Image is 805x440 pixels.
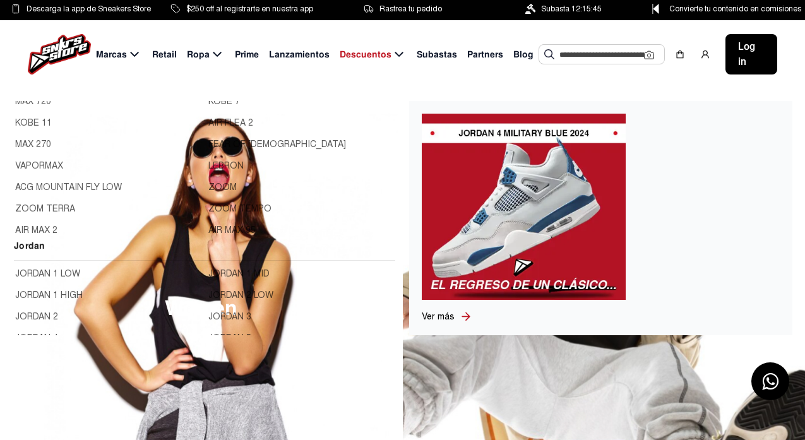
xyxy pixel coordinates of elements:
span: Descuentos [340,48,391,61]
a: KOBE 7 [208,95,394,109]
span: Rastrea tu pedido [379,2,442,16]
span: Ver más [422,311,455,322]
a: AIR MAX 2 [15,223,201,237]
a: JORDAN 2 [15,310,201,324]
a: JORDAN 1 MID [208,267,394,281]
span: Subasta 12:15:45 [541,2,602,16]
img: user [700,49,710,59]
a: AIR MAX 95 [208,223,394,237]
a: ACG MOUNTAIN FLY LOW [15,181,201,194]
a: ZOOM [208,181,394,194]
span: Ropa [187,48,210,61]
span: Prime [235,48,259,61]
span: Retail [152,48,177,61]
a: KOBE 11 [15,116,201,130]
img: Buscar [544,49,554,59]
a: ZOOM TEMPO [208,202,394,216]
span: Descarga la app de Sneakers Store [27,2,151,16]
a: MAX 720 [15,95,201,109]
span: Partners [467,48,503,61]
img: logo [28,34,91,74]
a: JORDAN 1 LOW [15,267,201,281]
span: Marcas [96,48,127,61]
a: JORDAN 3 [208,310,394,324]
span: Lanzamientos [269,48,330,61]
a: JORDAN 1 HIGH [15,288,201,302]
span: Blog [513,48,534,61]
span: Convierte tu contenido en comisiones [669,2,801,16]
a: Ver más [422,310,460,323]
a: VAPORMAX [15,159,201,173]
span: Subastas [417,48,457,61]
a: ZOOM TERRA [15,202,201,216]
span: Log in [738,39,765,69]
h2: Jordan [14,239,395,261]
a: MAX 270 [15,138,201,152]
a: LEBRON [208,159,394,173]
span: $250 off al registrarte en nuestra app [186,2,313,16]
a: FEAR OF [DEMOGRAPHIC_DATA] [208,138,394,152]
a: JORDAN 4 [15,331,201,345]
a: JORDAN 2 LOW [208,288,394,302]
a: AIR FLEA 2 [208,116,394,130]
img: shopping [675,49,685,59]
a: JORDAN 5 [208,331,394,345]
img: Control Point Icon [648,4,664,14]
img: Cámara [644,50,654,60]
